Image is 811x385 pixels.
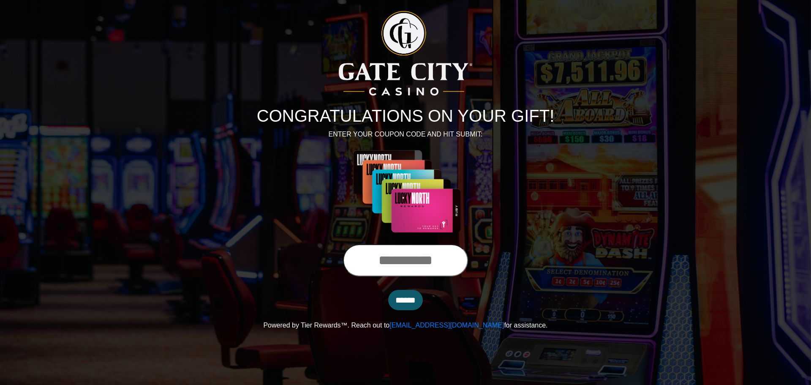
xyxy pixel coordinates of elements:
[171,129,640,139] p: ENTER YOUR COUPON CODE AND HIT SUBMIT:
[389,322,504,329] a: [EMAIL_ADDRESS][DOMAIN_NAME]
[263,322,547,329] span: Powered by Tier Rewards™. Reach out to for assistance.
[339,11,472,96] img: Logo
[171,106,640,126] h1: CONGRATULATIONS ON YOUR GIFT!
[330,150,481,234] img: Center Image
